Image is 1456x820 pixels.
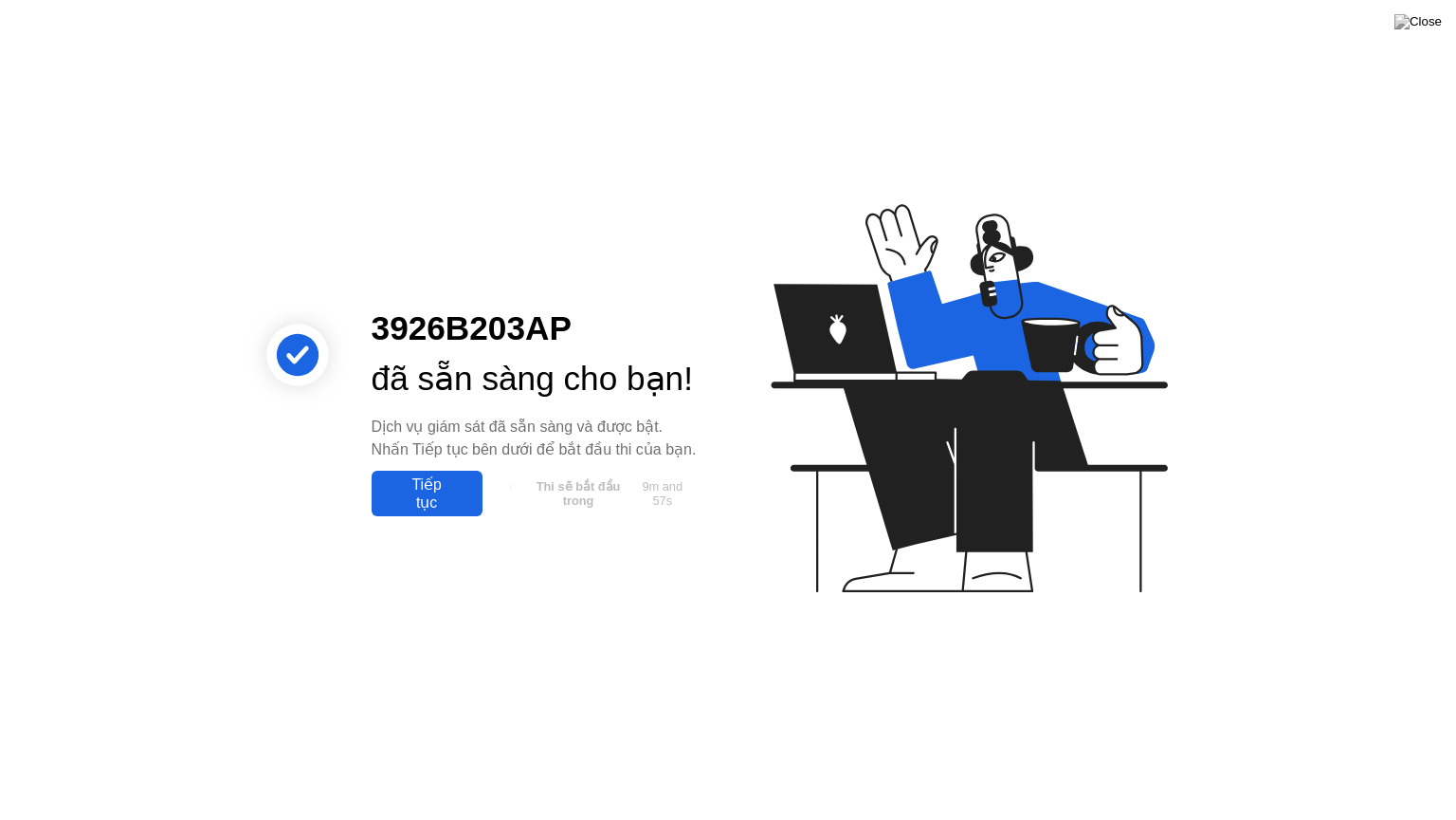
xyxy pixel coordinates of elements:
img: Close [1394,14,1442,29]
button: Tiếp tục [372,471,482,516]
div: Dịch vụ giám sát đã sẵn sàng và được bật. Nhấn Tiếp tục bên dưới để bắt đầu thi của bạn. [372,416,698,461]
div: đã sẵn sàng cho bạn! [372,354,698,404]
button: Thi sẽ bắt đầu trong9m and 57s [492,475,698,512]
div: Tiếp tục [377,475,477,512]
span: 9m and 57s [634,479,691,508]
div: 3926B203AP [372,304,698,354]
